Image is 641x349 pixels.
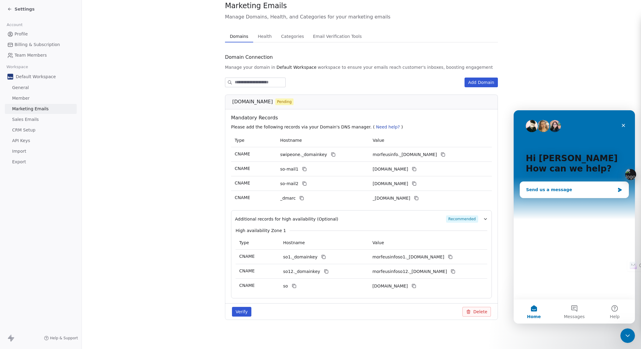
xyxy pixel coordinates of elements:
a: API Keys [5,136,77,146]
a: CRM Setup [5,125,77,135]
button: Delete [462,307,491,317]
span: Profile [15,31,28,37]
span: morfeusinfo1.swipeone.email [373,166,408,172]
span: Categories [279,32,306,41]
span: CNAME [239,254,255,259]
span: Marketing Emails [225,1,287,10]
span: so-mail1 [280,166,298,172]
span: workspace to ensure your emails reach [318,64,401,70]
span: Domain Connection [225,54,273,61]
p: Type [239,240,276,246]
span: Mandatory Records [231,114,494,121]
button: Verify [232,307,251,317]
button: Additional records for high availability (Optional)Recommended [235,215,488,223]
span: Additional records for high availability (Optional) [235,216,338,222]
span: General [12,85,29,91]
span: High availability Zone 1 [236,228,286,234]
button: Add Domain [465,78,498,87]
span: morfeusinfoso12._domainkey.swipeone.email [372,268,447,275]
span: Workspace [4,62,31,71]
a: Sales Emails [5,115,77,125]
span: Import [12,148,26,155]
span: morfeusinfo2.swipeone.email [373,181,408,187]
iframe: Intercom live chat [620,328,635,343]
span: Billing & Subscription [15,42,60,48]
span: swipeone._domainkey [280,151,327,158]
span: Settings [15,6,35,12]
p: Please add the following records via your Domain's DNS manager. ( ) [231,124,494,130]
a: Marketing Emails [5,104,77,114]
span: Recommended [446,215,478,223]
span: so1._domainkey [283,254,317,260]
span: Account [4,20,25,29]
span: Health [255,32,274,41]
span: CNAME [235,195,250,200]
span: so12._domainkey [283,268,320,275]
span: Pending [277,99,292,105]
span: Default Workspace [277,64,317,70]
span: Marketing Emails [12,106,49,112]
span: Hostname [283,240,305,245]
span: so-mail2 [280,181,298,187]
a: Team Members [5,50,77,60]
span: Value [373,138,384,143]
span: CNAME [239,268,255,273]
span: _dmarc [280,195,296,201]
span: morfeusinfo._domainkey.swipeone.email [373,151,437,158]
a: Member [5,93,77,103]
span: Manage your domain in [225,64,275,70]
a: Help & Support [44,336,78,341]
span: CRM Setup [12,127,35,133]
span: [DOMAIN_NAME] [232,98,273,105]
img: Marchio%20hight.jpg [7,74,13,80]
a: General [5,83,77,93]
a: Settings [7,6,35,12]
span: CNAME [235,166,250,171]
p: Type [235,137,273,144]
span: Email Verification Tools [310,32,364,41]
span: morfeusinfoso1._domainkey.swipeone.email [372,254,444,260]
iframe: Intercom live chat [514,110,635,324]
a: Export [5,157,77,167]
a: Billing & Subscription [5,40,77,50]
a: Profile [5,29,77,39]
span: CNAME [235,151,250,156]
span: Domains [227,32,251,41]
span: Export [12,159,26,165]
span: Help & Support [50,336,78,341]
span: _dmarc.swipeone.email [373,195,410,201]
span: morfeusinfoso.swipeone.email [372,283,408,289]
span: Sales Emails [12,116,39,123]
span: Default Workspace [16,74,56,80]
span: Hostname [280,138,302,143]
span: Need help? [376,125,400,129]
span: customer's inboxes, boosting engagement [402,64,493,70]
span: Manage Domains, Health, and Categories for your marketing emails [225,13,498,21]
span: Team Members [15,52,47,58]
a: Import [5,146,77,156]
span: Member [12,95,30,101]
span: Value [372,240,384,245]
span: so [283,283,288,289]
span: API Keys [12,138,30,144]
div: Additional records for high availability (Optional)Recommended [235,223,488,293]
span: CNAME [239,283,255,288]
span: CNAME [235,181,250,185]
